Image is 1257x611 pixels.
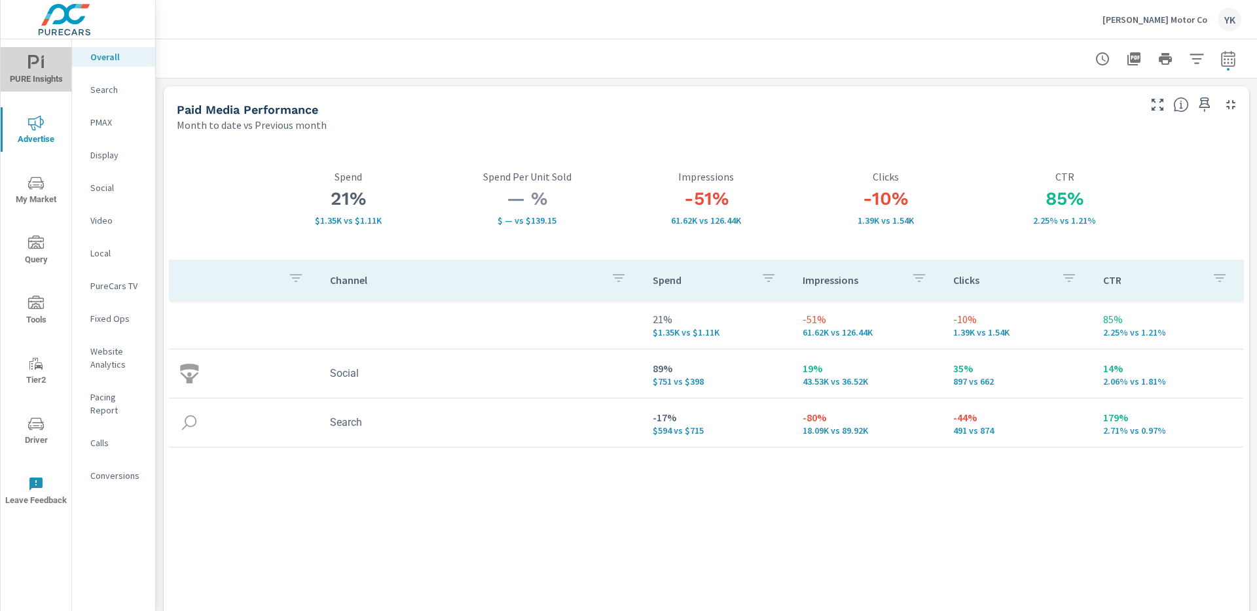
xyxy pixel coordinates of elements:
[653,273,751,287] p: Spend
[179,413,199,432] img: icon-search.svg
[5,356,67,388] span: Tier2
[1103,425,1233,436] p: 2.71% vs 0.97%
[803,425,932,436] p: 18,090 vs 89,916
[617,188,796,210] h3: -51%
[953,376,1083,387] p: 897 vs 662
[953,311,1083,327] p: -10%
[1147,94,1168,115] button: Make Fullscreen
[803,360,932,376] p: 19%
[953,273,1051,287] p: Clicks
[1103,360,1233,376] p: 14%
[72,178,155,198] div: Social
[330,273,600,287] p: Channel
[1103,327,1233,338] p: 2.25% vs 1.21%
[653,425,782,436] p: $594 vs $715
[975,188,1155,210] h3: 85%
[90,83,145,96] p: Search
[803,273,901,287] p: Impressions
[1194,94,1215,115] span: Save this to your personalized report
[1103,311,1233,327] p: 85%
[72,145,155,165] div: Display
[72,466,155,485] div: Conversions
[653,311,782,327] p: 21%
[803,376,932,387] p: 43,526 vs 36,523
[953,425,1083,436] p: 491 vs 874
[90,247,145,260] p: Local
[90,469,145,482] p: Conversions
[259,215,438,226] p: $1,345 vs $1,113
[5,55,67,87] span: PURE Insights
[1121,46,1147,72] button: "Export Report to PDF"
[438,215,617,226] p: $ — vs $139.15
[72,309,155,328] div: Fixed Ops
[438,188,617,210] h3: — %
[5,296,67,328] span: Tools
[1184,46,1210,72] button: Apply Filters
[1215,46,1241,72] button: Select Date Range
[90,214,145,227] p: Video
[72,80,155,99] div: Search
[653,410,782,425] p: -17%
[1220,94,1241,115] button: Minimize Widget
[1102,14,1207,26] p: [PERSON_NAME] Motor Co
[1103,273,1201,287] p: CTR
[177,103,318,116] h5: Paid Media Performance
[90,116,145,129] p: PMAX
[90,391,145,417] p: Pacing Report
[1103,376,1233,387] p: 2.06% vs 1.81%
[796,188,975,210] h3: -10%
[653,327,782,338] p: $1,345 vs $1,113
[653,376,782,387] p: $751 vs $398
[803,327,932,338] p: 61,616 vs 126,439
[72,211,155,230] div: Video
[1103,410,1233,425] p: 179%
[617,215,796,226] p: 61,616 vs 126,439
[90,279,145,292] p: PureCars TV
[90,148,145,162] p: Display
[90,312,145,325] p: Fixed Ops
[796,171,975,183] p: Clicks
[90,345,145,371] p: Website Analytics
[1173,97,1189,113] span: Understand performance metrics over the selected time range.
[72,387,155,420] div: Pacing Report
[319,357,642,390] td: Social
[72,47,155,67] div: Overall
[72,433,155,453] div: Calls
[953,360,1083,376] p: 35%
[1218,8,1241,31] div: YK
[953,410,1083,425] p: -44%
[975,171,1155,183] p: CTR
[617,171,796,183] p: Impressions
[259,188,438,210] h3: 21%
[803,410,932,425] p: -80%
[72,276,155,296] div: PureCars TV
[5,476,67,508] span: Leave Feedback
[438,171,617,183] p: Spend Per Unit Sold
[953,327,1083,338] p: 1,388 vs 1,536
[90,50,145,63] p: Overall
[5,175,67,207] span: My Market
[90,436,145,449] p: Calls
[319,406,642,439] td: Search
[259,171,438,183] p: Spend
[975,215,1155,226] p: 2.25% vs 1.21%
[796,215,975,226] p: 1,388 vs 1,536
[5,416,67,448] span: Driver
[72,341,155,374] div: Website Analytics
[653,360,782,376] p: 89%
[90,181,145,194] p: Social
[1152,46,1178,72] button: Print Report
[72,243,155,263] div: Local
[5,115,67,147] span: Advertise
[1,39,71,521] div: nav menu
[72,113,155,132] div: PMAX
[179,364,199,383] img: icon-social.svg
[177,117,327,133] p: Month to date vs Previous month
[803,311,932,327] p: -51%
[5,236,67,268] span: Query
